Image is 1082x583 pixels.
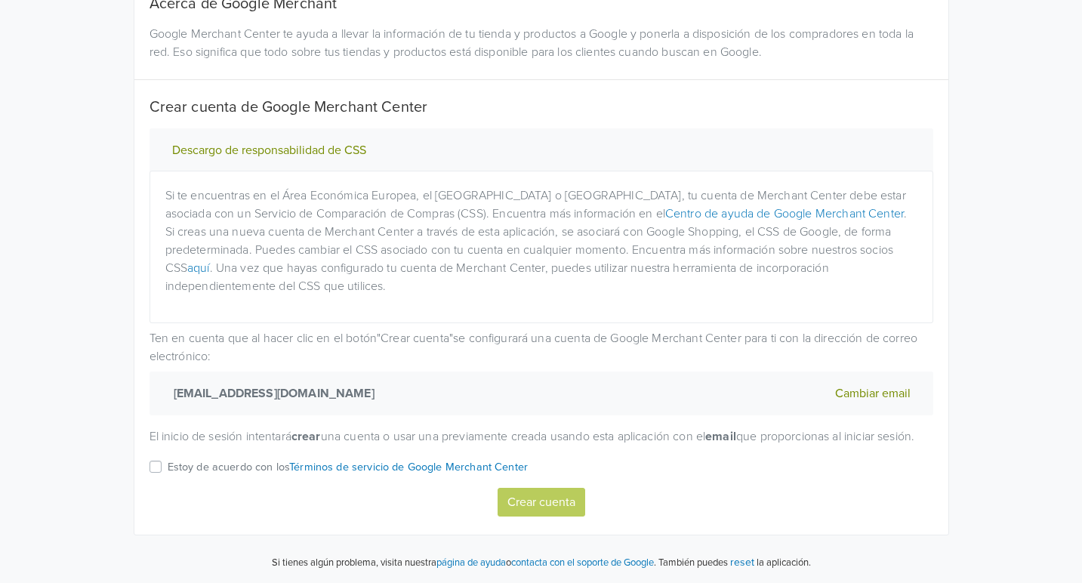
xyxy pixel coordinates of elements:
button: reset [730,554,754,571]
p: Estoy de acuerdo con los [168,459,529,476]
p: También puedes la aplicación. [656,554,811,571]
a: Centro de ayuda de Google Merchant Center [665,206,904,221]
div: Google Merchant Center te ayuda a llevar la información de tu tienda y productos a Google y poner... [138,25,945,61]
p: Si te encuentras en el Área Económica Europea, el [GEOGRAPHIC_DATA] o [GEOGRAPHIC_DATA], tu cuent... [165,187,917,295]
h5: Crear cuenta de Google Merchant Center [150,98,933,116]
button: Descargo de responsabilidad de CSS [168,143,371,159]
strong: email [705,429,736,444]
a: aquí [187,261,210,276]
p: El inicio de sesión intentará una cuenta o usar una previamente creada usando esta aplicación con... [150,427,933,446]
p: Si tienes algún problema, visita nuestra o . [272,556,656,571]
a: página de ayuda [436,557,506,569]
a: contacta con el soporte de Google [511,557,654,569]
button: Cambiar email [831,384,915,403]
strong: [EMAIL_ADDRESS][DOMAIN_NAME] [168,384,375,403]
strong: crear [291,429,321,444]
p: Ten en cuenta que al hacer clic en el botón " Crear cuenta " se configurará una cuenta de Google ... [150,329,933,415]
a: Términos de servicio de Google Merchant Center [289,461,528,473]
